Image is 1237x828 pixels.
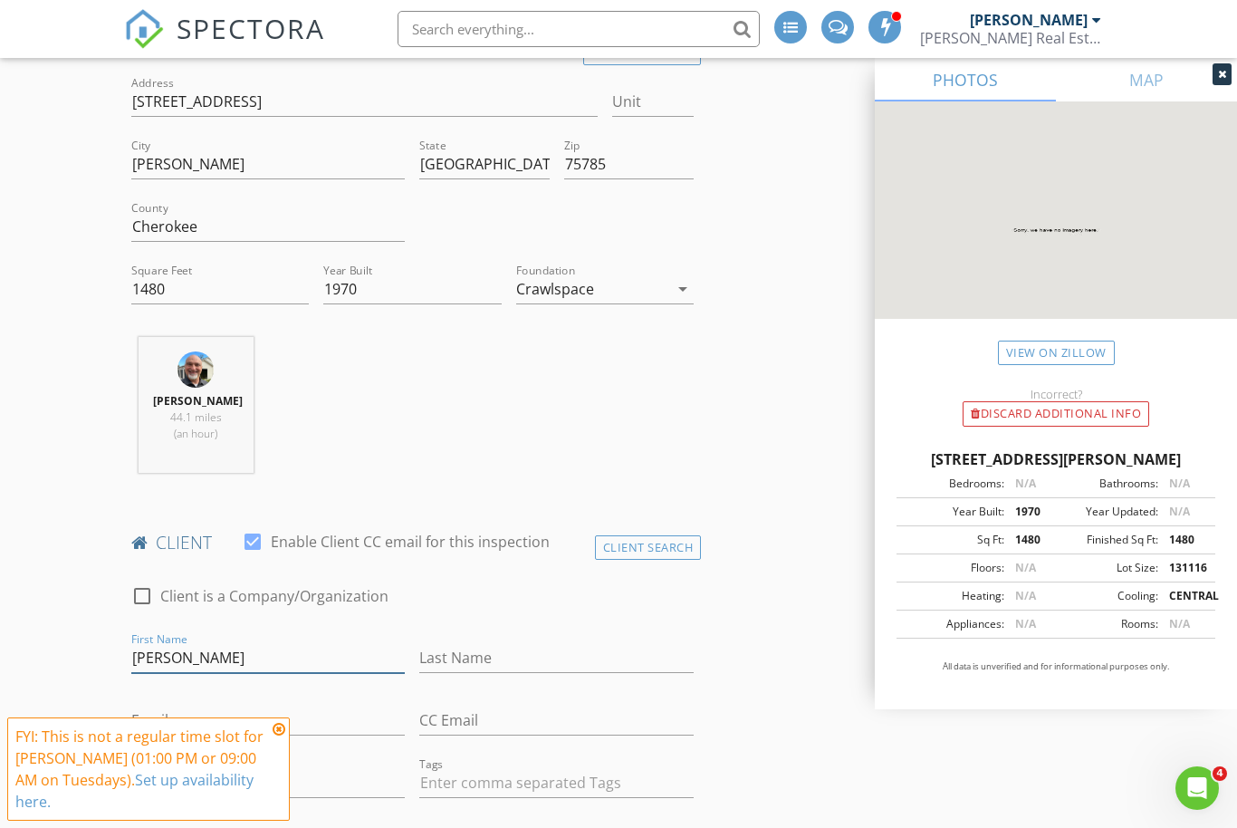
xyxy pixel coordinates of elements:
div: FYI: This is not a regular time slot for [PERSON_NAME] (01:00 PM or 09:00 AM on Tuesdays). [15,726,267,813]
div: Client Search [595,535,702,560]
span: N/A [1169,476,1190,491]
div: Lot Size: [1056,560,1158,576]
div: Crawlspace [516,281,594,297]
div: Incorrect? [875,387,1237,401]
h4: client [131,531,694,554]
div: Year Updated: [1056,504,1158,520]
div: Sq Ft: [902,532,1004,548]
div: 1480 [1158,532,1210,548]
strong: [PERSON_NAME] [153,393,243,409]
div: Cooling: [1056,588,1158,604]
span: N/A [1015,616,1036,631]
div: [STREET_ADDRESS][PERSON_NAME] [897,448,1215,470]
div: 1480 [1004,532,1056,548]
div: 131116 [1158,560,1210,576]
div: Year Built: [902,504,1004,520]
a: SPECTORA [124,24,325,63]
div: Bedrooms: [902,476,1004,492]
span: 4 [1213,766,1227,781]
p: All data is unverified and for informational purposes only. [897,660,1215,673]
span: N/A [1015,560,1036,575]
div: CENTRAL [1158,588,1210,604]
div: Rooms: [1056,616,1158,632]
div: Discard Additional info [963,401,1149,427]
div: [PERSON_NAME] [970,11,1088,29]
a: Set up availability here. [15,770,254,812]
div: Appliances: [902,616,1004,632]
span: SPECTORA [177,9,325,47]
span: (an hour) [174,426,217,441]
img: streetview [875,101,1237,362]
div: Heating: [902,588,1004,604]
img: img_6735.jpg [177,351,214,388]
span: N/A [1169,504,1190,519]
div: Floors: [902,560,1004,576]
label: Enable Client CC email for this inspection [271,533,550,551]
span: 44.1 miles [170,409,222,425]
div: Finished Sq Ft: [1056,532,1158,548]
div: 1970 [1004,504,1056,520]
span: N/A [1015,476,1036,491]
label: Client is a Company/Organization [160,587,388,605]
a: MAP [1056,58,1237,101]
span: N/A [1015,588,1036,603]
input: Search everything... [398,11,760,47]
a: PHOTOS [875,58,1056,101]
span: N/A [1169,616,1190,631]
div: Cannon Real Estate Inspection [920,29,1101,47]
iframe: Intercom live chat [1175,766,1219,810]
i: arrow_drop_down [672,278,694,300]
a: View on Zillow [998,341,1115,365]
img: The Best Home Inspection Software - Spectora [124,9,164,49]
div: Bathrooms: [1056,476,1158,492]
